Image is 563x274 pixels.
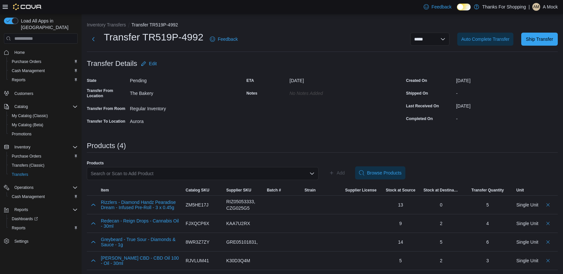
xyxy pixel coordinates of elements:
[406,78,427,83] label: Created On
[183,185,224,195] button: Catalog SKU
[9,171,78,178] span: Transfers
[12,49,27,56] a: Home
[12,103,30,111] button: Catalog
[383,202,418,208] div: 13
[526,36,553,42] span: Ship Transfer
[471,188,504,193] span: Transfer Quantity
[1,236,80,246] button: Settings
[12,103,78,111] span: Catalog
[367,170,401,176] span: Browse Products
[9,193,47,201] a: Cash Management
[12,206,31,214] button: Reports
[456,114,558,121] div: -
[87,33,100,46] button: Next
[87,22,126,27] button: Inventory Transfers
[7,120,80,129] button: My Catalog (Beta)
[130,88,217,96] div: The Bakery
[9,161,78,169] span: Transfers (Classic)
[12,143,78,151] span: Inventory
[226,188,251,193] span: Supplier SKU
[1,48,80,57] button: Home
[130,75,217,83] div: Pending
[18,18,78,31] span: Load All Apps in [GEOGRAPHIC_DATA]
[516,188,524,193] span: Unit
[7,57,80,66] button: Purchase Orders
[380,185,421,195] button: Stock at Source
[101,237,180,247] button: Greybeard - True Sour - Diamonds & Sauce - 1g
[406,91,428,96] label: Shipped On
[514,185,538,195] button: Unit
[12,90,36,98] a: Customers
[87,22,558,29] nav: An example of EuiBreadcrumbs
[246,91,257,96] label: Notes
[383,239,418,245] div: 14
[130,116,217,124] div: Aurora
[12,206,78,214] span: Reports
[9,130,34,138] a: Promotions
[14,104,28,109] span: Catalog
[533,3,539,11] span: AM
[289,75,377,83] div: [DATE]
[7,111,80,120] button: My Catalog (Classic)
[345,188,377,193] span: Supplier License
[544,238,552,246] button: Delete count
[383,220,418,227] div: 9
[423,202,459,208] div: 0
[14,185,34,190] span: Operations
[482,3,526,11] p: Thanks For Shopping
[386,188,415,193] span: Stock at Source
[423,257,459,264] div: 2
[12,184,36,191] button: Operations
[12,237,78,245] span: Settings
[9,76,78,84] span: Reports
[406,103,439,109] label: Last Received On
[423,188,459,193] span: Stock at Destination
[431,4,451,10] span: Feedback
[207,33,240,46] a: Feedback
[12,122,43,128] span: My Catalog (Beta)
[9,224,78,232] span: Reports
[326,166,348,179] button: Add
[9,215,78,223] span: Dashboards
[12,194,45,199] span: Cash Management
[423,239,459,245] div: 5
[12,184,78,191] span: Operations
[9,130,78,138] span: Promotions
[9,152,78,160] span: Purchase Orders
[423,220,459,227] div: 2
[9,112,78,120] span: My Catalog (Classic)
[186,257,221,264] div: RJVLUM41
[101,200,180,210] button: Rizzlers - Diamond Handz Pearadise Dream - Infused Pre-Roll - 3 x 0.45g
[528,3,530,11] p: |
[456,101,558,109] div: [DATE]
[305,188,316,193] span: Strain
[12,154,41,159] span: Purchase Orders
[104,31,203,44] h1: Transfer TR519P-4992
[532,3,540,11] div: A Mock
[1,102,80,111] button: Catalog
[9,224,28,232] a: Reports
[12,77,25,83] span: Reports
[457,4,471,10] input: Dark Mode
[186,220,221,227] div: FJXQCP6X
[14,239,28,244] span: Settings
[7,192,80,201] button: Cash Management
[246,78,254,83] label: ETA
[186,188,210,193] span: Catalog SKU
[224,185,264,195] button: Supplier SKU
[87,88,127,99] label: Transfer From Location
[12,237,31,245] a: Settings
[14,91,33,96] span: Customers
[87,106,125,111] label: Transfer From Room
[9,161,47,169] a: Transfers (Classic)
[12,143,33,151] button: Inventory
[9,112,51,120] a: My Catalog (Classic)
[14,145,30,150] span: Inventory
[337,170,345,176] span: Add
[461,36,509,42] span: Auto Complete Transfer
[7,129,80,139] button: Promotions
[7,152,80,161] button: Purchase Orders
[87,119,125,124] label: Transfer To Location
[383,257,418,264] div: 5
[101,255,180,266] button: [PERSON_NAME] CBD - CBD Oil 100 - Oil - 30ml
